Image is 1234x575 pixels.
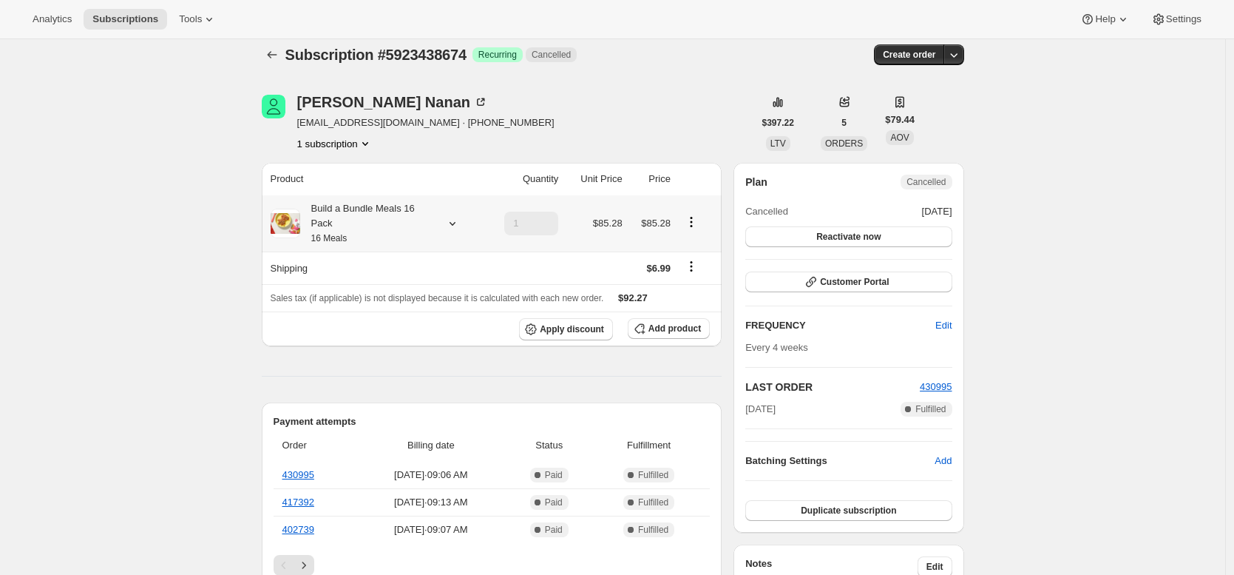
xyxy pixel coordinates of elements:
[638,524,668,536] span: Fulfilled
[770,138,786,149] span: LTV
[926,561,943,573] span: Edit
[563,163,626,195] th: Unit Price
[745,454,935,468] h6: Batching Settings
[179,13,202,25] span: Tools
[906,176,946,188] span: Cancelled
[285,47,467,63] span: Subscription #5923438674
[820,276,889,288] span: Customer Portal
[593,218,623,229] span: $85.28
[935,454,952,468] span: Add
[300,201,433,246] div: Build a Bundle Meals 16 Pack
[545,469,563,481] span: Paid
[745,226,952,247] button: Reactivate now
[1142,9,1210,30] button: Settings
[920,381,952,392] a: 430995
[170,9,226,30] button: Tools
[545,524,563,536] span: Paid
[801,505,896,517] span: Duplicate subscription
[874,44,944,65] button: Create order
[311,233,348,243] small: 16 Meals
[297,95,488,110] div: [PERSON_NAME] Nanan
[745,402,776,417] span: [DATE]
[478,49,517,61] span: Recurring
[890,132,909,143] span: AOV
[33,13,72,25] span: Analytics
[628,318,710,339] button: Add product
[271,293,604,303] span: Sales tax (if applicable) is not displayed because it is calculated with each new order.
[1071,9,1139,30] button: Help
[883,49,935,61] span: Create order
[915,403,946,415] span: Fulfilled
[92,13,158,25] span: Subscriptions
[360,495,501,510] span: [DATE] · 09:13 AM
[935,318,952,333] span: Edit
[922,204,952,219] span: [DATE]
[274,429,356,462] th: Order
[519,318,613,340] button: Apply discount
[745,272,952,292] button: Customer Portal
[84,9,167,30] button: Subscriptions
[545,497,563,508] span: Paid
[885,112,915,127] span: $79.44
[532,49,571,61] span: Cancelled
[762,117,794,129] span: $397.22
[745,342,808,353] span: Every 4 weeks
[1095,13,1115,25] span: Help
[360,468,501,482] span: [DATE] · 09:06 AM
[484,163,563,195] th: Quantity
[262,252,484,284] th: Shipping
[1166,13,1201,25] span: Settings
[833,112,855,133] button: 5
[360,438,501,453] span: Billing date
[646,263,671,274] span: $6.99
[638,497,668,508] span: Fulfilled
[282,524,314,535] a: 402739
[627,163,675,195] th: Price
[618,292,648,303] span: $92.27
[648,323,701,334] span: Add product
[745,318,935,333] h2: FREQUENCY
[282,469,314,480] a: 430995
[262,44,282,65] button: Subscriptions
[641,218,671,229] span: $85.28
[920,380,952,394] button: 430995
[597,438,701,453] span: Fulfillment
[638,469,668,481] span: Fulfilled
[540,323,604,335] span: Apply discount
[510,438,588,453] span: Status
[297,115,555,130] span: [EMAIL_ADDRESS][DOMAIN_NAME] · [PHONE_NUMBER]
[745,204,788,219] span: Cancelled
[262,163,484,195] th: Product
[679,214,703,230] button: Product actions
[297,136,373,151] button: Product actions
[753,112,803,133] button: $397.22
[360,522,501,537] span: [DATE] · 09:07 AM
[745,500,952,521] button: Duplicate subscription
[24,9,81,30] button: Analytics
[816,231,881,243] span: Reactivate now
[841,117,847,129] span: 5
[926,449,960,473] button: Add
[745,380,920,394] h2: LAST ORDER
[274,414,711,429] h2: Payment attempts
[745,175,767,189] h2: Plan
[262,95,285,118] span: Liz Nanan
[282,497,314,508] a: 417392
[825,138,863,149] span: ORDERS
[679,258,703,275] button: Shipping actions
[926,314,960,337] button: Edit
